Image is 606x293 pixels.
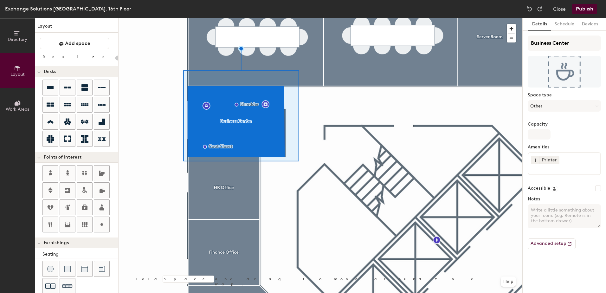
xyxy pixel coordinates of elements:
[551,18,578,31] button: Schedule
[553,4,566,14] button: Close
[528,122,601,127] label: Capacity
[81,266,88,272] img: Couch (middle)
[537,6,543,12] img: Redo
[42,54,113,59] div: Resize
[42,251,118,258] div: Seating
[65,40,90,47] span: Add space
[42,261,58,277] button: Stool
[526,6,533,12] img: Undo
[35,23,118,33] h1: Layout
[44,155,81,160] span: Points of Interest
[62,281,73,291] img: Couch (x3)
[501,277,516,287] button: Help
[44,240,69,245] span: Furnishings
[60,261,75,277] button: Cushion
[534,157,536,164] span: 1
[8,37,27,42] span: Directory
[528,186,550,191] label: Accessible
[40,38,109,49] button: Add space
[5,5,131,13] div: Exchange Solutions [GEOGRAPHIC_DATA], 16th Floor
[572,4,597,14] button: Publish
[99,266,105,272] img: Couch (corner)
[44,69,56,74] span: Desks
[528,56,601,88] img: The space named Business Center
[528,238,576,249] button: Advanced setup
[539,156,559,164] div: Printer
[77,261,93,277] button: Couch (middle)
[578,18,602,31] button: Devices
[528,145,601,150] label: Amenities
[94,261,110,277] button: Couch (corner)
[528,93,601,98] label: Space type
[528,18,551,31] button: Details
[64,266,71,272] img: Cushion
[531,156,539,164] button: 1
[528,100,601,112] button: Other
[10,72,25,77] span: Layout
[47,266,54,272] img: Stool
[45,281,55,291] img: Couch (x2)
[528,197,601,202] label: Notes
[6,107,29,112] span: Work Areas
